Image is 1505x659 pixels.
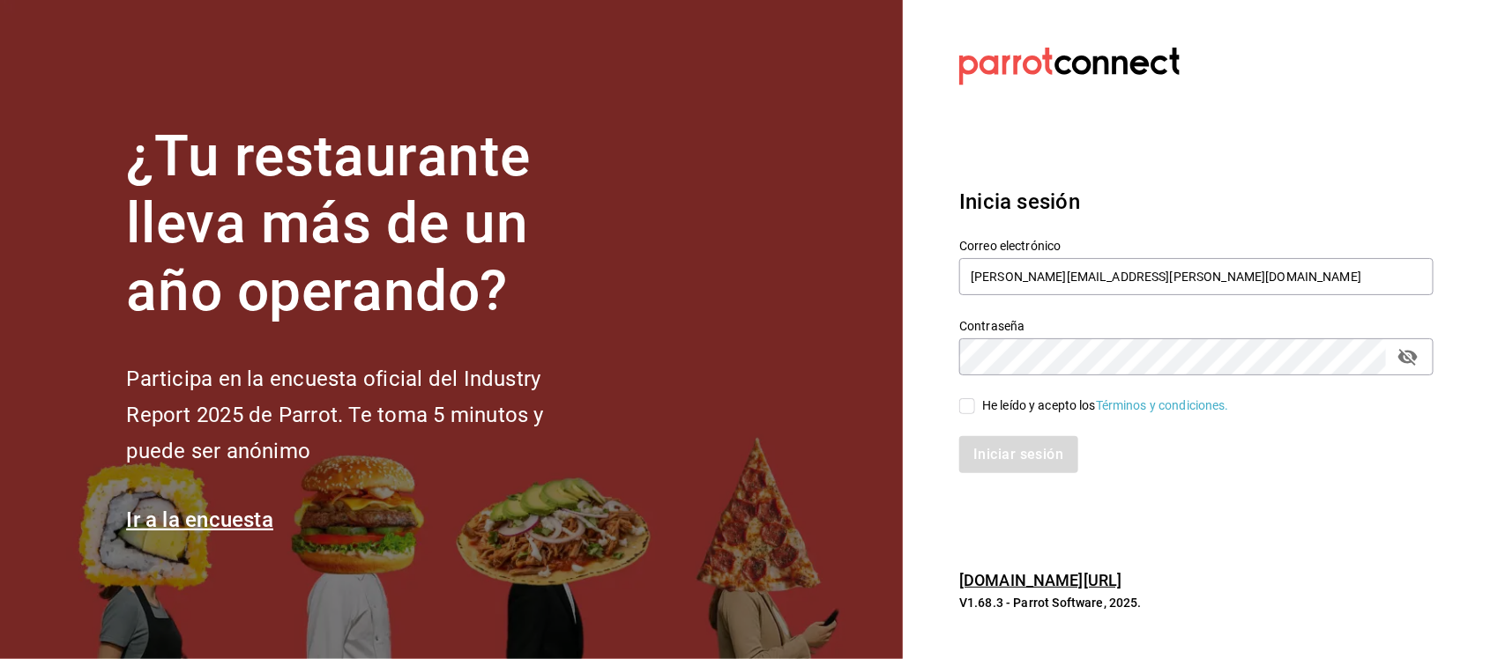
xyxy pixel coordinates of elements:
label: Correo electrónico [959,240,1434,252]
div: He leído y acepto los [982,396,1229,415]
a: Ir a la encuesta [126,507,273,532]
h1: ¿Tu restaurante lleva más de un año operando? [126,123,602,326]
input: Ingresa tu correo electrónico [959,258,1434,295]
a: [DOMAIN_NAME][URL] [959,571,1121,589]
h2: Participa en la encuesta oficial del Industry Report 2025 de Parrot. Te toma 5 minutos y puede se... [126,361,602,469]
a: Términos y condiciones. [1096,398,1229,412]
button: passwordField [1393,342,1423,372]
h3: Inicia sesión [959,186,1434,218]
label: Contraseña [959,320,1434,332]
p: V1.68.3 - Parrot Software, 2025. [959,594,1434,611]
